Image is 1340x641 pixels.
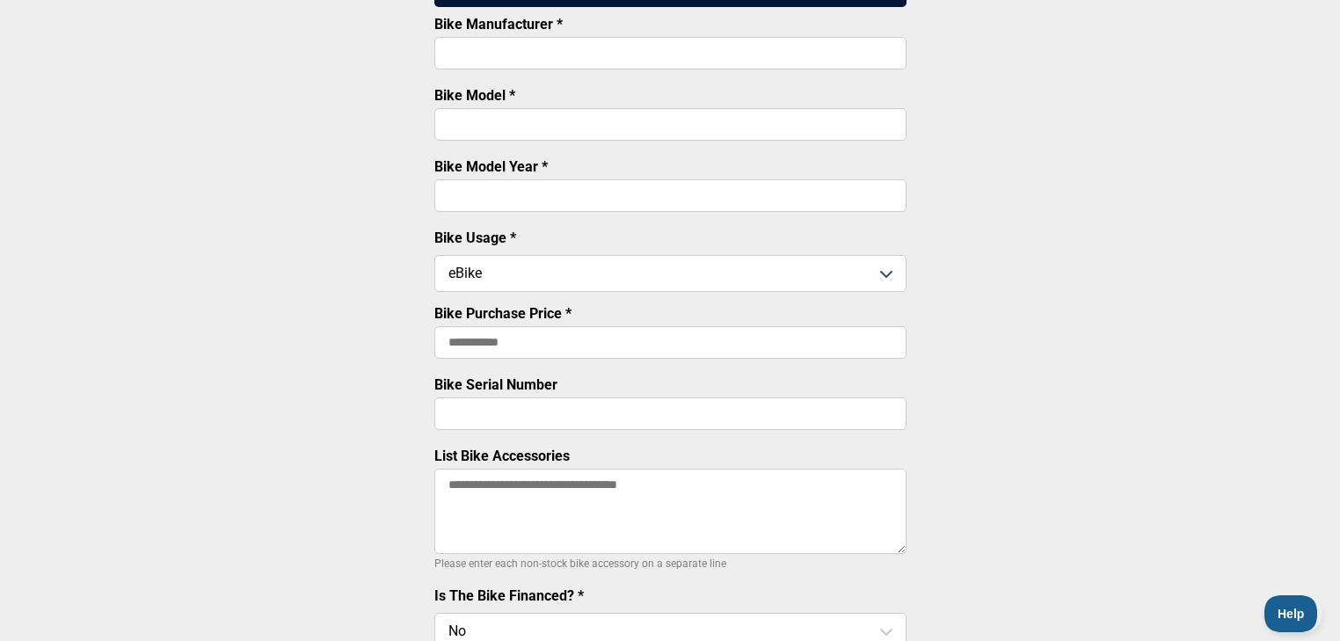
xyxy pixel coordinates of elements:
p: Please enter each non-stock bike accessory on a separate line [434,553,907,574]
iframe: Toggle Customer Support [1264,595,1322,632]
label: Bike Manufacturer * [434,16,563,33]
label: Bike Purchase Price * [434,305,572,322]
label: Bike Model Year * [434,158,548,175]
label: Bike Usage * [434,229,516,246]
label: Bike Model * [434,87,515,104]
label: Is The Bike Financed? * [434,587,584,604]
label: List Bike Accessories [434,448,570,464]
label: Bike Serial Number [434,376,557,393]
